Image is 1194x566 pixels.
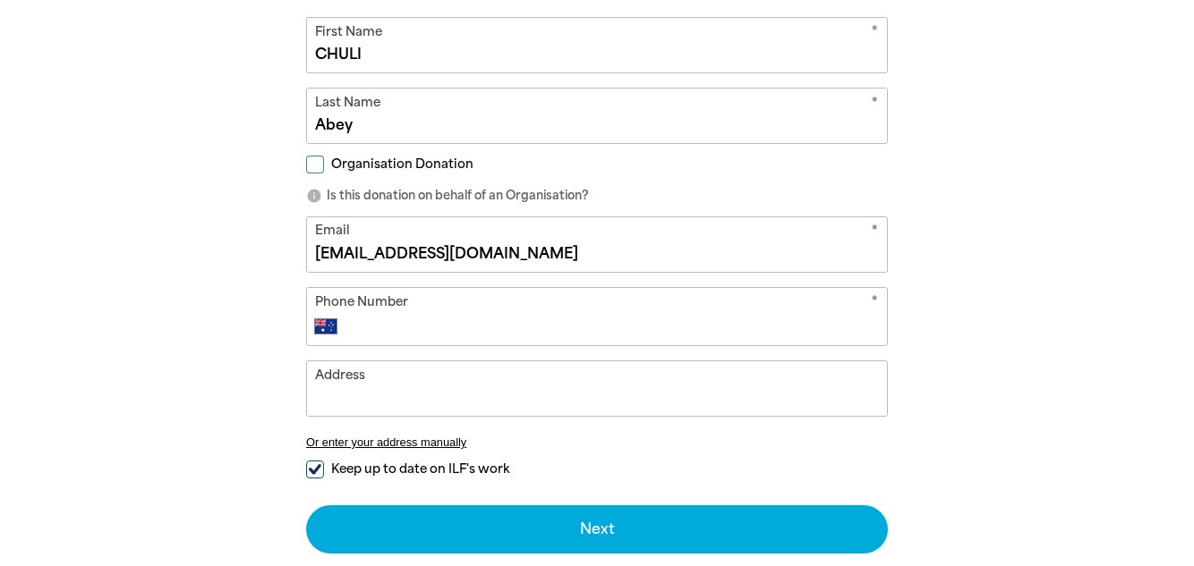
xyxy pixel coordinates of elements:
[871,292,878,315] i: Required
[306,505,888,553] button: Next
[306,156,324,173] input: Organisation Donation
[331,460,509,477] span: Keep up to date on ILF's work
[331,156,473,173] span: Organisation Donation
[306,187,888,205] p: Is this donation on behalf of an Organisation?
[306,460,324,478] input: Keep up to date on ILF's work
[306,435,888,449] button: Or enter your address manually
[306,188,322,204] i: info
